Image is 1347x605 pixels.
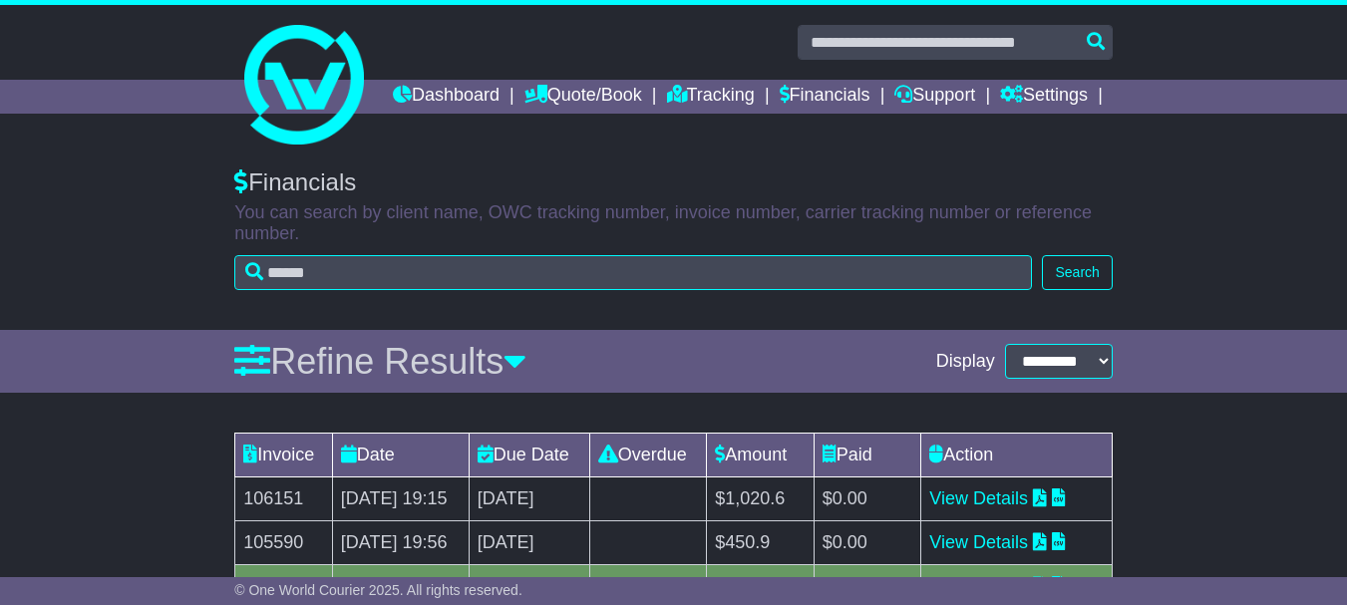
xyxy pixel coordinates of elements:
td: Invoice [235,434,333,477]
a: Refine Results [234,341,526,382]
a: Support [894,80,975,114]
td: [DATE] 19:15 [332,477,469,521]
td: 105590 [235,521,333,565]
td: [DATE] 19:56 [332,521,469,565]
a: View Details [929,488,1028,508]
div: Financials [234,168,1113,197]
td: $0.00 [814,521,921,565]
span: © One World Courier 2025. All rights reserved. [234,582,522,598]
td: Due Date [469,434,589,477]
a: Financials [780,80,870,114]
td: $1,020.6 [707,477,815,521]
a: View Details [929,532,1028,552]
a: Settings [1000,80,1088,114]
td: 106151 [235,477,333,521]
td: Date [332,434,469,477]
td: Overdue [589,434,707,477]
td: $450.9 [707,521,815,565]
button: Search [1042,255,1112,290]
span: Display [936,351,995,373]
a: Quote/Book [524,80,642,114]
td: Paid [814,434,921,477]
td: [DATE] [469,477,589,521]
td: $0.00 [814,477,921,521]
td: Amount [707,434,815,477]
a: Tracking [667,80,755,114]
a: Dashboard [393,80,500,114]
p: You can search by client name, OWC tracking number, invoice number, carrier tracking number or re... [234,202,1113,245]
td: [DATE] [469,521,589,565]
td: Action [921,434,1112,477]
